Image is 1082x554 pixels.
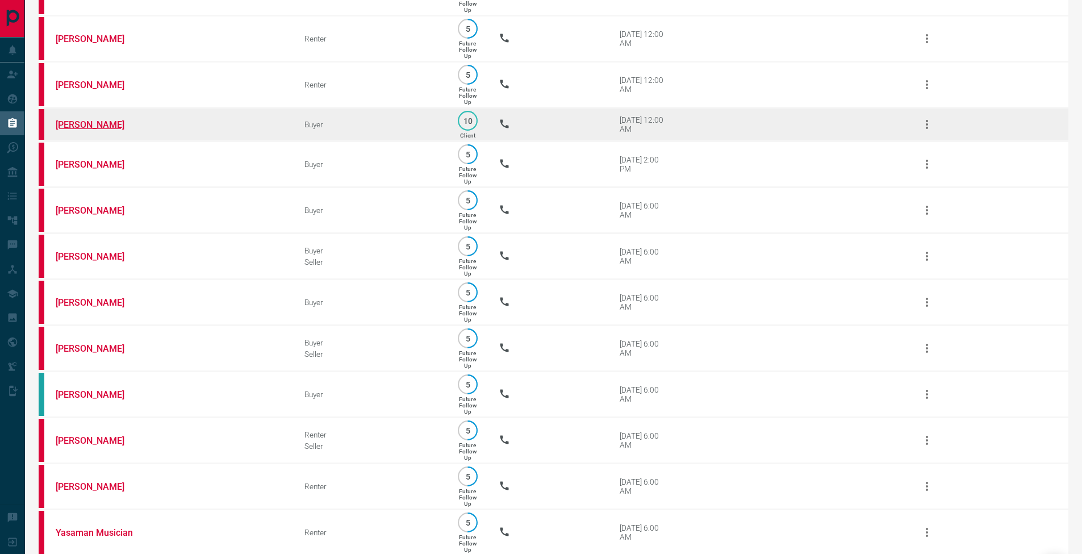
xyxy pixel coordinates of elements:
[459,442,477,461] p: Future Follow Up
[304,298,437,307] div: Buyer
[463,150,472,159] p: 5
[463,518,472,527] p: 5
[459,258,477,277] p: Future Follow Up
[620,523,668,541] div: [DATE] 6:00 AM
[304,257,437,266] div: Seller
[304,34,437,43] div: Renter
[459,166,477,185] p: Future Follow Up
[39,373,44,416] div: condos.ca
[56,119,141,130] a: [PERSON_NAME]
[39,511,44,554] div: property.ca
[39,17,44,60] div: property.ca
[56,80,141,90] a: [PERSON_NAME]
[39,281,44,324] div: property.ca
[459,396,477,415] p: Future Follow Up
[56,435,141,446] a: [PERSON_NAME]
[56,343,141,354] a: [PERSON_NAME]
[620,155,668,173] div: [DATE] 2:00 PM
[304,80,437,89] div: Renter
[459,488,477,507] p: Future Follow Up
[304,338,437,347] div: Buyer
[459,534,477,553] p: Future Follow Up
[56,527,141,538] a: Yasaman Musician
[463,380,472,389] p: 5
[304,160,437,169] div: Buyer
[39,143,44,186] div: property.ca
[56,159,141,170] a: [PERSON_NAME]
[56,251,141,262] a: [PERSON_NAME]
[459,40,477,59] p: Future Follow Up
[463,288,472,297] p: 5
[39,419,44,462] div: property.ca
[620,339,668,357] div: [DATE] 6:00 AM
[39,465,44,508] div: property.ca
[459,86,477,105] p: Future Follow Up
[620,247,668,265] div: [DATE] 6:00 AM
[463,426,472,435] p: 5
[304,120,437,129] div: Buyer
[304,528,437,537] div: Renter
[463,472,472,481] p: 5
[620,115,668,134] div: [DATE] 12:00 AM
[56,389,141,400] a: [PERSON_NAME]
[39,327,44,370] div: property.ca
[39,109,44,140] div: property.ca
[463,24,472,33] p: 5
[463,334,472,343] p: 5
[39,189,44,232] div: property.ca
[304,430,437,439] div: Renter
[39,63,44,106] div: property.ca
[39,235,44,278] div: property.ca
[56,481,141,492] a: [PERSON_NAME]
[620,385,668,403] div: [DATE] 6:00 AM
[620,201,668,219] div: [DATE] 6:00 AM
[304,482,437,491] div: Renter
[304,349,437,359] div: Seller
[459,350,477,369] p: Future Follow Up
[56,205,141,216] a: [PERSON_NAME]
[304,206,437,215] div: Buyer
[459,304,477,323] p: Future Follow Up
[463,70,472,79] p: 5
[460,132,475,139] p: Client
[463,242,472,251] p: 5
[620,431,668,449] div: [DATE] 6:00 AM
[620,30,668,48] div: [DATE] 12:00 AM
[463,116,472,125] p: 10
[620,76,668,94] div: [DATE] 12:00 AM
[304,441,437,451] div: Seller
[459,212,477,231] p: Future Follow Up
[304,390,437,399] div: Buyer
[620,477,668,495] div: [DATE] 6:00 AM
[56,297,141,308] a: [PERSON_NAME]
[56,34,141,44] a: [PERSON_NAME]
[620,293,668,311] div: [DATE] 6:00 AM
[304,246,437,255] div: Buyer
[463,196,472,205] p: 5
